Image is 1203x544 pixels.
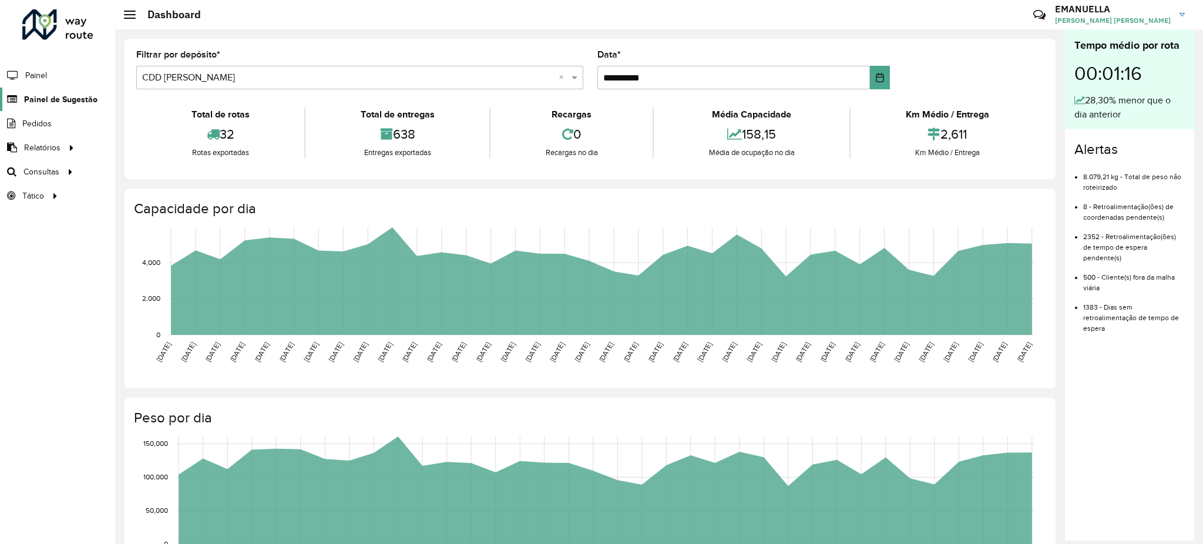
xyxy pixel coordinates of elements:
text: [DATE] [597,341,614,363]
text: 50,000 [146,506,168,514]
h4: Peso por dia [134,409,1044,427]
text: [DATE] [745,341,762,363]
text: [DATE] [450,341,467,363]
text: [DATE] [893,341,910,363]
h4: Capacidade por dia [134,200,1044,217]
div: 32 [139,122,301,147]
li: 1383 - Dias sem retroalimentação de tempo de espera [1083,293,1185,334]
span: [PERSON_NAME] [PERSON_NAME] [1055,15,1171,26]
span: Consultas [23,166,59,178]
label: Data [597,48,621,62]
div: Km Médio / Entrega [853,147,1041,159]
text: [DATE] [770,341,787,363]
span: Painel de Sugestão [24,93,98,106]
text: [DATE] [844,341,861,363]
text: [DATE] [868,341,885,363]
text: [DATE] [228,341,246,363]
li: 8 - Retroalimentação(ões) de coordenadas pendente(s) [1083,193,1185,223]
text: [DATE] [622,341,639,363]
text: [DATE] [180,341,197,363]
div: Tempo médio por rota [1074,38,1185,53]
div: Média de ocupação no dia [657,147,846,159]
text: [DATE] [352,341,369,363]
text: [DATE] [573,341,590,363]
text: [DATE] [671,341,688,363]
text: [DATE] [204,341,221,363]
a: Contato Rápido [1027,2,1052,28]
text: [DATE] [524,341,541,363]
text: [DATE] [278,341,295,363]
text: 4,000 [142,258,160,266]
li: 500 - Cliente(s) fora da malha viária [1083,263,1185,293]
text: [DATE] [942,341,959,363]
span: Relatórios [24,142,61,154]
text: [DATE] [377,341,394,363]
text: [DATE] [696,341,713,363]
div: Recargas [493,108,650,122]
text: [DATE] [425,341,442,363]
text: [DATE] [475,341,492,363]
div: 00:01:16 [1074,53,1185,93]
text: [DATE] [499,341,516,363]
span: Tático [22,190,44,202]
h2: Dashboard [136,8,201,21]
div: Recargas no dia [493,147,650,159]
div: Total de rotas [139,108,301,122]
li: 2352 - Retroalimentação(ões) de tempo de espera pendente(s) [1083,223,1185,263]
li: 8.079,21 kg - Total de peso não roteirizado [1083,163,1185,193]
text: [DATE] [303,341,320,363]
h3: EMANUELLA [1055,4,1171,15]
text: [DATE] [549,341,566,363]
text: [DATE] [967,341,984,363]
div: Entregas exportadas [308,147,486,159]
text: [DATE] [918,341,935,363]
div: 28,30% menor que o dia anterior [1074,93,1185,122]
text: 0 [156,331,160,338]
text: [DATE] [155,341,172,363]
text: [DATE] [401,341,418,363]
text: [DATE] [253,341,270,363]
div: Rotas exportadas [139,147,301,159]
text: 2,000 [142,295,160,303]
span: Clear all [559,70,569,85]
div: Total de entregas [308,108,486,122]
span: Painel [25,69,47,82]
div: Km Médio / Entrega [853,108,1041,122]
div: 0 [493,122,650,147]
text: [DATE] [819,341,836,363]
text: [DATE] [721,341,738,363]
div: 638 [308,122,486,147]
div: 2,611 [853,122,1041,147]
text: [DATE] [794,341,811,363]
span: Pedidos [22,117,52,130]
div: 158,15 [657,122,846,147]
label: Filtrar por depósito [136,48,220,62]
div: Média Capacidade [657,108,846,122]
text: [DATE] [991,341,1008,363]
text: 150,000 [143,440,168,448]
text: [DATE] [1016,341,1033,363]
text: [DATE] [327,341,344,363]
h4: Alertas [1074,141,1185,158]
text: [DATE] [647,341,664,363]
text: 100,000 [143,473,168,481]
button: Choose Date [870,66,891,89]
